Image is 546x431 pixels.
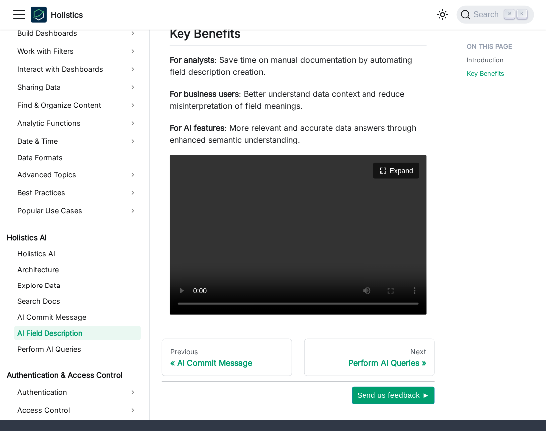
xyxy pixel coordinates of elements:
[14,115,141,131] a: Analytic Functions
[170,155,427,315] video: Your browser does not support embedding video, but you can .
[467,55,504,65] a: Introduction
[170,88,427,112] p: : Better understand data context and reduce misinterpretation of field meanings.
[313,358,426,368] div: Perform AI Queries
[31,7,47,23] img: Holistics
[14,402,141,418] a: Access Control
[304,339,435,377] a: NextPerform AI Queries
[14,326,141,340] a: AI Field Description
[12,7,27,22] button: Toggle navigation bar
[14,384,141,400] a: Authentication
[4,231,141,245] a: Holistics AI
[471,10,505,19] span: Search
[14,25,141,41] a: Build Dashboards
[505,10,515,19] kbd: ⌘
[457,6,534,24] button: Search (Command+K)
[4,368,141,382] a: Authentication & Access Control
[162,339,292,377] a: PreviousAI Commit Message
[14,247,141,261] a: Holistics AI
[435,7,451,23] button: Switch between dark and light mode (currently light mode)
[14,279,141,292] a: Explore Data
[313,347,426,356] div: Next
[170,26,427,45] h2: Key Benefits
[31,7,83,23] a: HolisticsHolistics
[170,55,214,65] strong: For analysts
[14,97,141,113] a: Find & Organize Content
[14,43,141,59] a: Work with Filters
[14,342,141,356] a: Perform AI Queries
[14,263,141,277] a: Architecture
[14,185,141,201] a: Best Practices
[14,203,141,219] a: Popular Use Cases
[14,61,141,77] a: Interact with Dashboards
[352,387,435,404] button: Send us feedback ►
[14,294,141,308] a: Search Docs
[51,9,83,21] b: Holistics
[357,389,430,402] span: Send us feedback ►
[14,133,141,149] a: Date & Time
[170,54,427,78] p: : Save time on manual documentation by automating field description creation.
[373,163,419,179] button: Expand video
[170,358,284,368] div: AI Commit Message
[162,339,435,377] nav: Docs pages
[14,151,141,165] a: Data Formats
[517,10,527,19] kbd: K
[467,69,504,78] a: Key Benefits
[170,347,284,356] div: Previous
[14,167,141,183] a: Advanced Topics
[170,89,239,99] strong: For business users
[14,310,141,324] a: AI Commit Message
[14,79,141,95] a: Sharing Data
[170,123,224,133] strong: For AI features
[170,122,427,145] p: : More relevant and accurate data answers through enhanced semantic understanding.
